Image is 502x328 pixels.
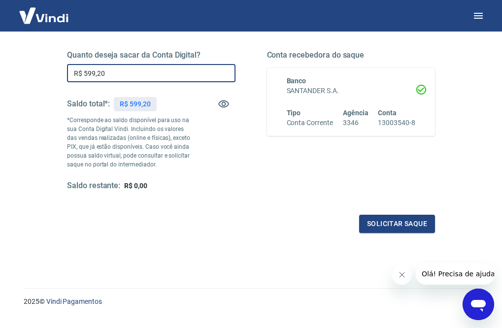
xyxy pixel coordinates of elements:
iframe: Botão para abrir a janela de mensagens [463,289,494,320]
span: Banco [287,77,306,85]
h5: Conta recebedora do saque [267,50,435,60]
img: Vindi [12,0,76,31]
iframe: Mensagem da empresa [416,263,494,285]
p: *Corresponde ao saldo disponível para uso na sua Conta Digital Vindi. Incluindo os valores das ve... [67,116,193,169]
iframe: Fechar mensagem [392,265,412,285]
span: Conta [378,109,397,117]
h6: Conta Corrente [287,118,333,128]
h5: Saldo restante: [67,181,120,191]
span: Tipo [287,109,301,117]
h6: SANTANDER S.A. [287,86,416,96]
span: Agência [343,109,368,117]
span: Olá! Precisa de ajuda? [6,7,83,15]
span: R$ 0,00 [124,182,147,190]
h6: 3346 [343,118,368,128]
h5: Quanto deseja sacar da Conta Digital? [67,50,235,60]
h5: Saldo total*: [67,99,110,109]
p: R$ 599,20 [120,99,151,109]
h6: 13003540-8 [378,118,415,128]
button: Solicitar saque [359,215,435,233]
a: Vindi Pagamentos [46,297,102,305]
p: 2025 © [24,296,478,307]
